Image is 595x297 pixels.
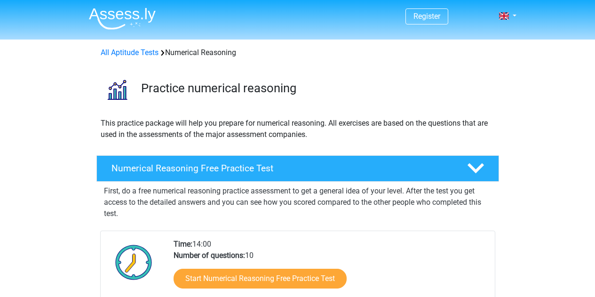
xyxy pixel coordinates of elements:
p: First, do a free numerical reasoning practice assessment to get a general idea of your level. Aft... [104,185,492,219]
div: Numerical Reasoning [97,47,499,58]
a: Start Numerical Reasoning Free Practice Test [174,269,347,289]
b: Time: [174,240,192,249]
p: This practice package will help you prepare for numerical reasoning. All exercises are based on t... [101,118,495,140]
a: Numerical Reasoning Free Practice Test [93,155,503,182]
img: numerical reasoning [97,70,137,110]
a: Register [413,12,440,21]
h4: Numerical Reasoning Free Practice Test [111,163,452,174]
b: Number of questions: [174,251,245,260]
a: All Aptitude Tests [101,48,159,57]
img: Clock [110,239,158,286]
img: Assessly [89,8,156,30]
h3: Practice numerical reasoning [141,81,492,96]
